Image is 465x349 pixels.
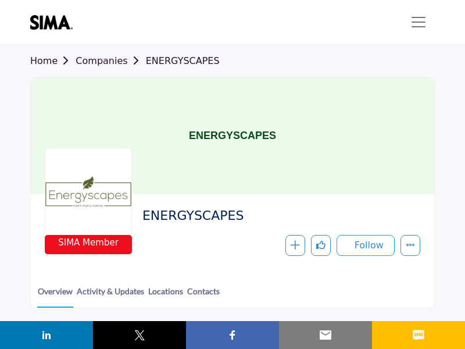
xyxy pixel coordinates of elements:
[40,328,53,342] img: linkedin sharing button
[402,10,435,34] button: Toggle navigation
[30,15,78,30] img: site Logo
[148,285,184,307] a: Locations
[76,285,145,307] a: Activity & Updates
[400,235,420,256] button: More details
[187,285,220,307] a: Contacts
[226,328,239,342] img: facebook sharing button
[412,328,425,342] img: sms sharing button
[142,208,414,223] h2: ENERGYSCAPES
[37,285,73,308] a: Overview
[189,78,276,194] h1: ENERGYSCAPES
[58,236,119,250] span: SIMA Member
[311,235,331,256] button: Like
[337,235,395,256] button: Follow
[319,328,332,342] img: email sharing button
[133,328,146,342] img: twitter sharing button
[146,55,220,66] a: ENERGYSCAPES
[76,55,145,66] a: Companies
[30,55,76,66] a: Home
